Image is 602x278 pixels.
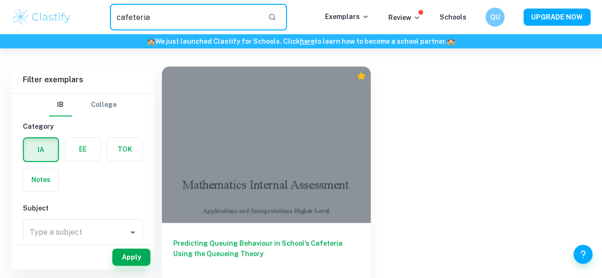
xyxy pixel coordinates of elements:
[485,8,504,27] button: QU
[388,12,421,23] p: Review
[11,67,154,93] h6: Filter exemplars
[23,203,143,213] h6: Subject
[573,245,592,264] button: Help and Feedback
[173,238,359,269] h6: Predicting Queuing Behaviour in School’s Cafeteria Using the Queueing Theory
[24,138,58,161] button: IA
[110,4,260,30] input: Search for any exemplars...
[11,8,72,27] img: Clastify logo
[107,138,142,161] button: TOK
[23,168,59,191] button: Notes
[325,11,369,22] p: Exemplars
[356,71,366,81] div: Premium
[440,13,466,21] a: Schools
[300,38,315,45] a: here
[65,138,100,161] button: EE
[49,94,117,116] div: Filter type choice
[523,9,591,26] button: UPGRADE NOW
[23,121,143,132] h6: Category
[447,38,455,45] span: 🏫
[147,38,155,45] span: 🏫
[490,12,501,22] h6: QU
[126,226,139,239] button: Open
[49,94,72,116] button: IB
[91,94,117,116] button: College
[2,36,600,47] h6: We just launched Clastify for Schools. Click to learn how to become a school partner.
[112,249,150,266] button: Apply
